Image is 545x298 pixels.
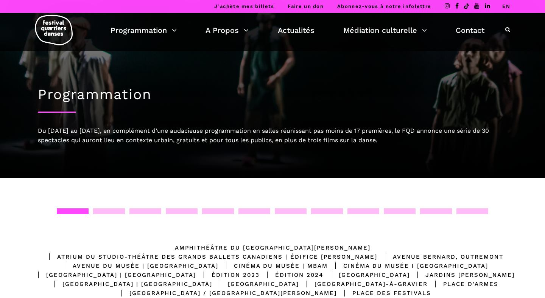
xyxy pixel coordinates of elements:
[31,270,196,279] div: [GEOGRAPHIC_DATA] | [GEOGRAPHIC_DATA]
[42,252,377,261] div: Atrium du Studio-Théâtre des Grands Ballets Canadiens | Édifice [PERSON_NAME]
[214,3,274,9] a: J’achète mes billets
[175,243,371,252] div: Amphithéâtre du [GEOGRAPHIC_DATA][PERSON_NAME]
[428,279,498,289] div: Place d'Armes
[35,15,73,45] img: logo-fqd-med
[57,261,218,270] div: Avenue du Musée | [GEOGRAPHIC_DATA]
[288,3,324,9] a: Faire un don
[212,279,299,289] div: [GEOGRAPHIC_DATA]
[196,270,260,279] div: Édition 2023
[114,289,337,298] div: [GEOGRAPHIC_DATA] / [GEOGRAPHIC_DATA][PERSON_NAME]
[38,126,507,145] div: Du [DATE] au [DATE], en complément d’une audacieuse programmation en salles réunissant pas moins ...
[206,24,249,37] a: A Propos
[278,24,315,37] a: Actualités
[343,24,427,37] a: Médiation culturelle
[377,252,503,261] div: Avenue Bernard, Outremont
[502,3,510,9] a: EN
[456,24,484,37] a: Contact
[299,279,428,289] div: [GEOGRAPHIC_DATA]-à-Gravier
[260,270,323,279] div: Édition 2024
[337,289,431,298] div: Place des Festivals
[337,3,431,9] a: Abonnez-vous à notre infolettre
[328,261,488,270] div: Cinéma du Musée I [GEOGRAPHIC_DATA]
[410,270,515,279] div: Jardins [PERSON_NAME]
[47,279,212,289] div: [GEOGRAPHIC_DATA] | [GEOGRAPHIC_DATA]
[323,270,410,279] div: [GEOGRAPHIC_DATA]
[38,86,507,103] h1: Programmation
[218,261,328,270] div: Cinéma du Musée | MBAM
[111,24,177,37] a: Programmation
